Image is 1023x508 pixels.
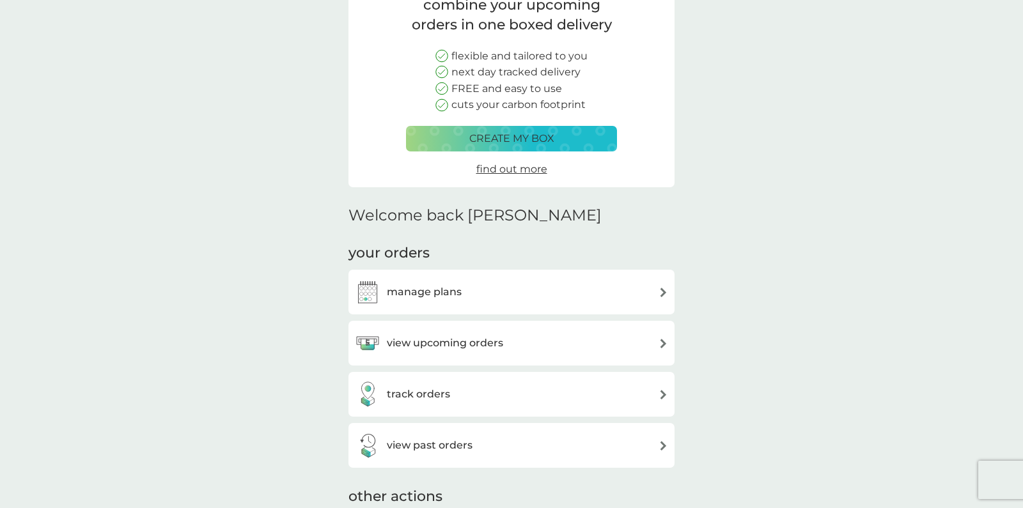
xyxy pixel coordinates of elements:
h3: manage plans [387,284,462,300]
img: arrow right [659,441,668,450]
a: find out more [476,161,547,178]
img: arrow right [659,390,668,399]
p: flexible and tailored to you [451,48,588,65]
h2: Welcome back [PERSON_NAME] [348,206,602,225]
p: FREE and easy to use [451,81,562,97]
h3: track orders [387,386,450,403]
img: arrow right [659,288,668,297]
p: cuts your carbon footprint [451,96,586,113]
img: arrow right [659,339,668,348]
h3: view upcoming orders [387,335,503,351]
h3: your orders [348,243,430,263]
p: next day tracked delivery [451,64,581,81]
p: create my box [469,130,554,147]
h3: other actions [348,487,442,507]
button: create my box [406,126,617,151]
span: find out more [476,163,547,175]
h3: view past orders [387,437,472,454]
